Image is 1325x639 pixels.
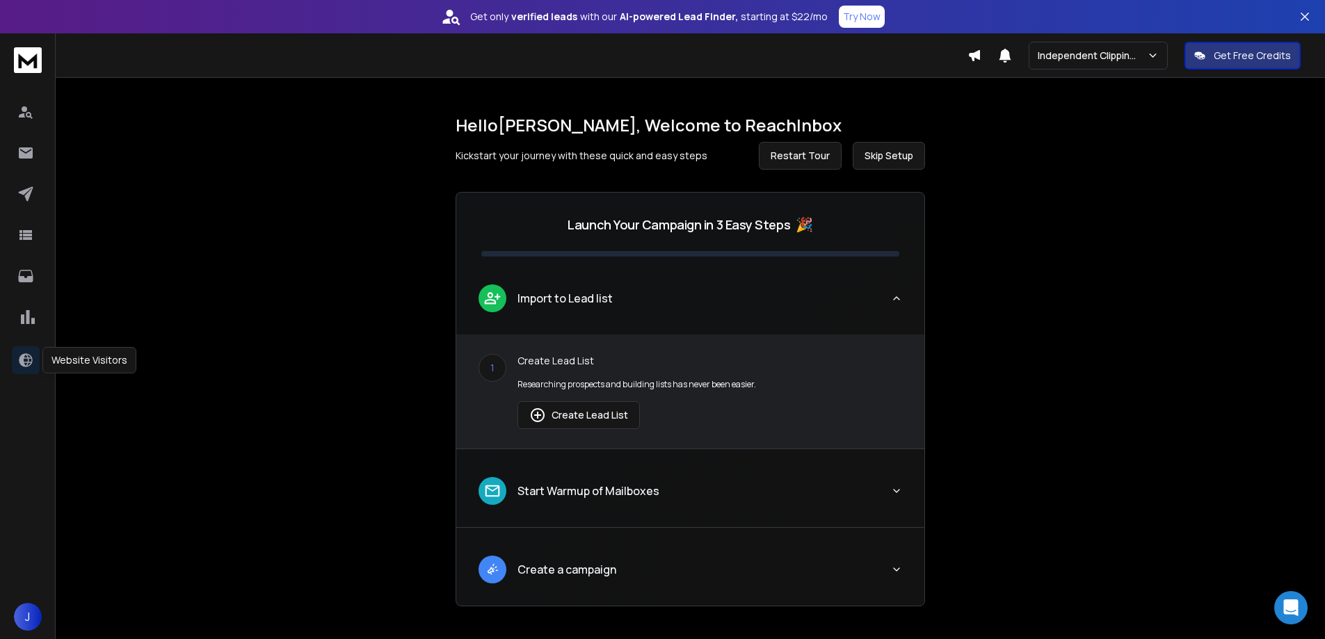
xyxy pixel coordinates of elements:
[14,603,42,631] button: J
[1185,42,1301,70] button: Get Free Credits
[568,215,790,234] p: Launch Your Campaign in 3 Easy Steps
[517,483,659,499] p: Start Warmup of Mailboxes
[1214,49,1291,63] p: Get Free Credits
[456,273,924,334] button: leadImport to Lead list
[1038,49,1147,63] p: Independent Clipping Path
[14,47,42,73] img: logo
[483,482,501,500] img: lead
[456,114,925,136] h1: Hello [PERSON_NAME] , Welcome to ReachInbox
[529,407,546,423] img: lead
[483,289,501,307] img: lead
[620,10,738,24] strong: AI-powered Lead Finder,
[456,334,924,448] div: leadImport to Lead list
[517,290,613,307] p: Import to Lead list
[479,354,506,382] div: 1
[1274,591,1308,624] div: Open Intercom Messenger
[483,560,501,578] img: lead
[796,215,813,234] span: 🎉
[517,379,902,390] p: Researching prospects and building lists has never been easier.
[517,561,616,578] p: Create a campaign
[843,10,881,24] p: Try Now
[759,142,842,170] button: Restart Tour
[456,149,707,163] p: Kickstart your journey with these quick and easy steps
[517,354,902,368] p: Create Lead List
[865,149,913,163] span: Skip Setup
[839,6,885,28] button: Try Now
[42,347,136,373] div: Website Visitors
[470,10,828,24] p: Get only with our starting at $22/mo
[456,466,924,527] button: leadStart Warmup of Mailboxes
[456,544,924,606] button: leadCreate a campaign
[511,10,577,24] strong: verified leads
[517,401,640,429] button: Create Lead List
[853,142,925,170] button: Skip Setup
